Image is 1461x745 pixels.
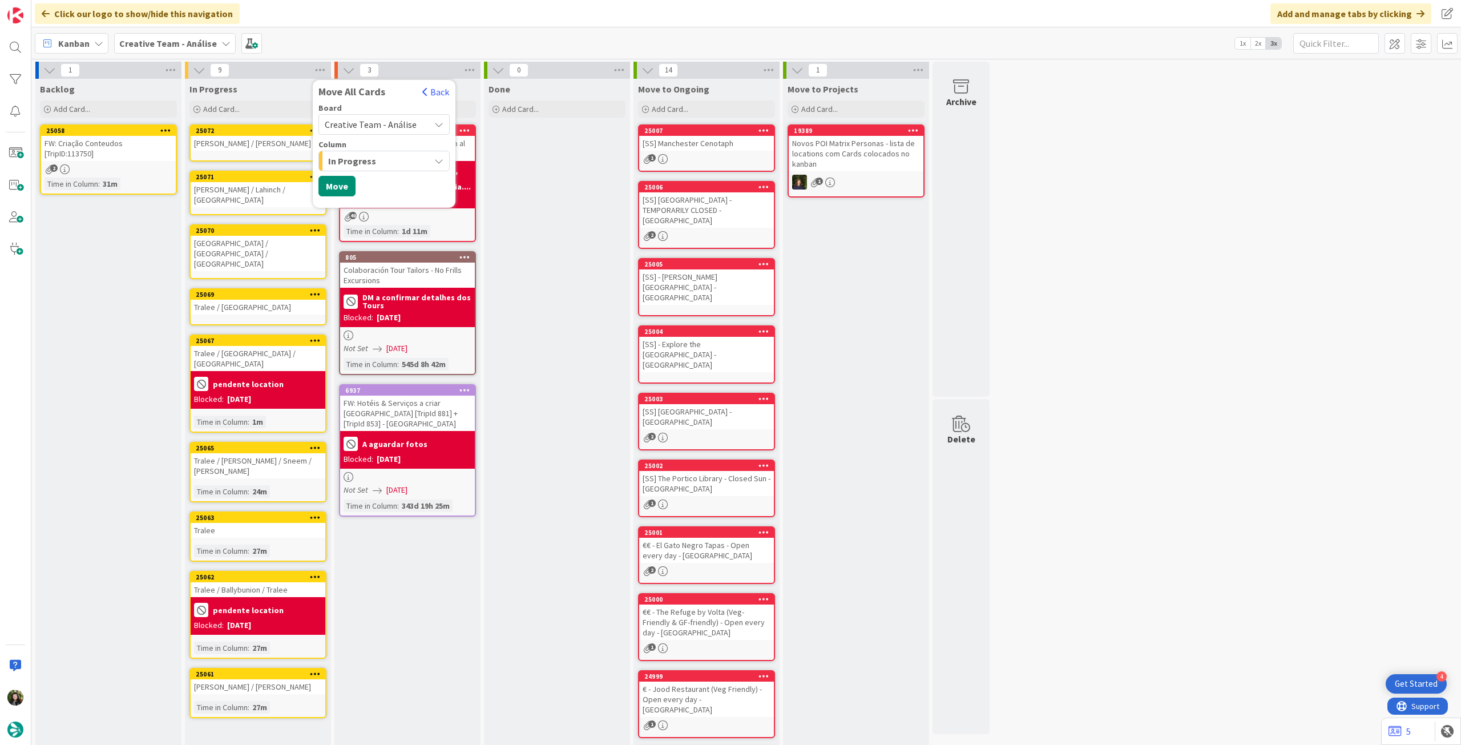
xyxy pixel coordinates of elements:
[191,172,325,182] div: 25071
[1395,678,1438,690] div: Get Started
[60,63,80,77] span: 1
[191,225,325,271] div: 25070[GEOGRAPHIC_DATA] / [GEOGRAPHIC_DATA] / [GEOGRAPHIC_DATA]
[7,7,23,23] img: Visit kanbanzone.com
[362,440,427,448] b: A aguardar fotos
[808,63,828,77] span: 1
[1235,38,1250,49] span: 1x
[196,573,325,581] div: 25062
[397,358,399,371] span: :
[639,538,774,563] div: €€ - El Gato Negro Tapas - Open every day - [GEOGRAPHIC_DATA]
[194,642,248,654] div: Time in Column
[189,83,237,95] span: In Progress
[639,682,774,717] div: € - Jood Restaurant (Veg Friendly) - Open every day - [GEOGRAPHIC_DATA]
[191,289,325,315] div: 25069Tralee / [GEOGRAPHIC_DATA]
[345,386,475,394] div: 6937
[344,312,373,324] div: Blocked:
[194,619,224,631] div: Blocked:
[191,236,325,271] div: [GEOGRAPHIC_DATA] / [GEOGRAPHIC_DATA] / [GEOGRAPHIC_DATA]
[191,172,325,207] div: 25071[PERSON_NAME] / Lahinch / [GEOGRAPHIC_DATA]
[7,722,23,738] img: avatar
[191,300,325,315] div: Tralee / [GEOGRAPHIC_DATA]
[340,385,475,431] div: 6937FW: Hotéis & Serviços a criar [GEOGRAPHIC_DATA] [TripId 881] + [TripId 853] - [GEOGRAPHIC_DATA]
[340,252,475,288] div: 805Colaboración Tour Tailors - No Frills Excursions
[191,679,325,694] div: [PERSON_NAME] / [PERSON_NAME]
[344,358,397,371] div: Time in Column
[191,523,325,538] div: Tralee
[639,269,774,305] div: [SS] - [PERSON_NAME][GEOGRAPHIC_DATA] - [GEOGRAPHIC_DATA]
[196,227,325,235] div: 25070
[648,231,656,239] span: 2
[318,104,342,112] span: Board
[24,2,52,15] span: Support
[644,529,774,537] div: 25001
[644,127,774,135] div: 25007
[386,484,407,496] span: [DATE]
[399,500,453,512] div: 343d 19h 25m
[1293,33,1379,54] input: Quick Filter...
[1386,674,1447,694] div: Open Get Started checklist, remaining modules: 4
[191,336,325,346] div: 25067
[196,444,325,452] div: 25065
[58,37,90,50] span: Kanban
[191,513,325,538] div: 25063Tralee
[422,86,450,98] button: Back
[248,416,249,428] span: :
[639,126,774,151] div: 25007[SS] Manchester Cenotaph
[194,485,248,498] div: Time in Column
[386,343,407,355] span: [DATE]
[648,720,656,728] span: 1
[194,545,248,557] div: Time in Column
[788,83,858,95] span: Move to Projects
[191,346,325,371] div: Tralee / [GEOGRAPHIC_DATA] / [GEOGRAPHIC_DATA]
[213,380,284,388] b: pendente location
[191,126,325,136] div: 25072
[119,38,217,49] b: Creative Team - Análise
[249,642,270,654] div: 27m
[191,572,325,597] div: 25062Tralee / Ballybunion / Tralee
[249,485,270,498] div: 24m
[196,514,325,522] div: 25063
[639,527,774,563] div: 25001€€ - El Gato Negro Tapas - Open every day - [GEOGRAPHIC_DATA]
[249,416,266,428] div: 1m
[644,395,774,403] div: 25003
[502,104,539,114] span: Add Card...
[249,701,270,714] div: 27m
[639,671,774,682] div: 24999
[644,328,774,336] div: 25004
[639,136,774,151] div: [SS] Manchester Cenotaph
[344,343,368,353] i: Not Set
[639,394,774,404] div: 25003
[648,500,656,507] span: 1
[191,669,325,679] div: 25061
[644,672,774,680] div: 24999
[227,619,251,631] div: [DATE]
[196,337,325,345] div: 25067
[639,461,774,471] div: 25002
[349,212,357,219] span: 40
[639,182,774,192] div: 25006
[191,136,325,151] div: [PERSON_NAME] / [PERSON_NAME]
[340,263,475,288] div: Colaboración Tour Tailors - No Frills Excursions
[648,433,656,440] span: 2
[639,126,774,136] div: 25007
[54,104,90,114] span: Add Card...
[946,95,976,108] div: Archive
[191,182,325,207] div: [PERSON_NAME] / Lahinch / [GEOGRAPHIC_DATA]
[801,104,838,114] span: Add Card...
[213,606,284,614] b: pendente location
[644,462,774,470] div: 25002
[191,513,325,523] div: 25063
[362,293,471,309] b: DM a confirmar detalhes dos Tours
[639,527,774,538] div: 25001
[340,396,475,431] div: FW: Hotéis & Serviços a criar [GEOGRAPHIC_DATA] [TripId 881] + [TripId 853] - [GEOGRAPHIC_DATA]
[191,582,325,597] div: Tralee / Ballybunion / Tralee
[397,500,399,512] span: :
[509,63,528,77] span: 0
[644,260,774,268] div: 25005
[45,178,98,190] div: Time in Column
[41,136,176,161] div: FW: Criação Conteudos [TripID:113750]
[344,485,368,495] i: Not Set
[639,259,774,269] div: 25005
[1436,671,1447,682] div: 4
[789,136,923,171] div: Novos POI Matrix Personas - lista de locations com Cards colocados no kanban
